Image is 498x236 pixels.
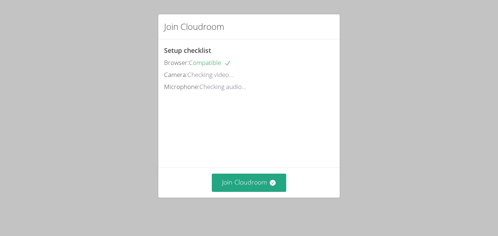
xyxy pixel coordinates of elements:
[189,58,231,67] span: Compatible
[199,82,246,91] span: Checking audio...
[212,174,287,191] button: Join Cloudroom
[164,20,224,33] h2: Join Cloudroom
[164,58,189,67] span: Browser:
[164,70,187,79] span: Camera:
[164,46,211,55] span: Setup checklist
[164,82,199,91] span: Microphone:
[187,70,233,79] span: Checking video...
